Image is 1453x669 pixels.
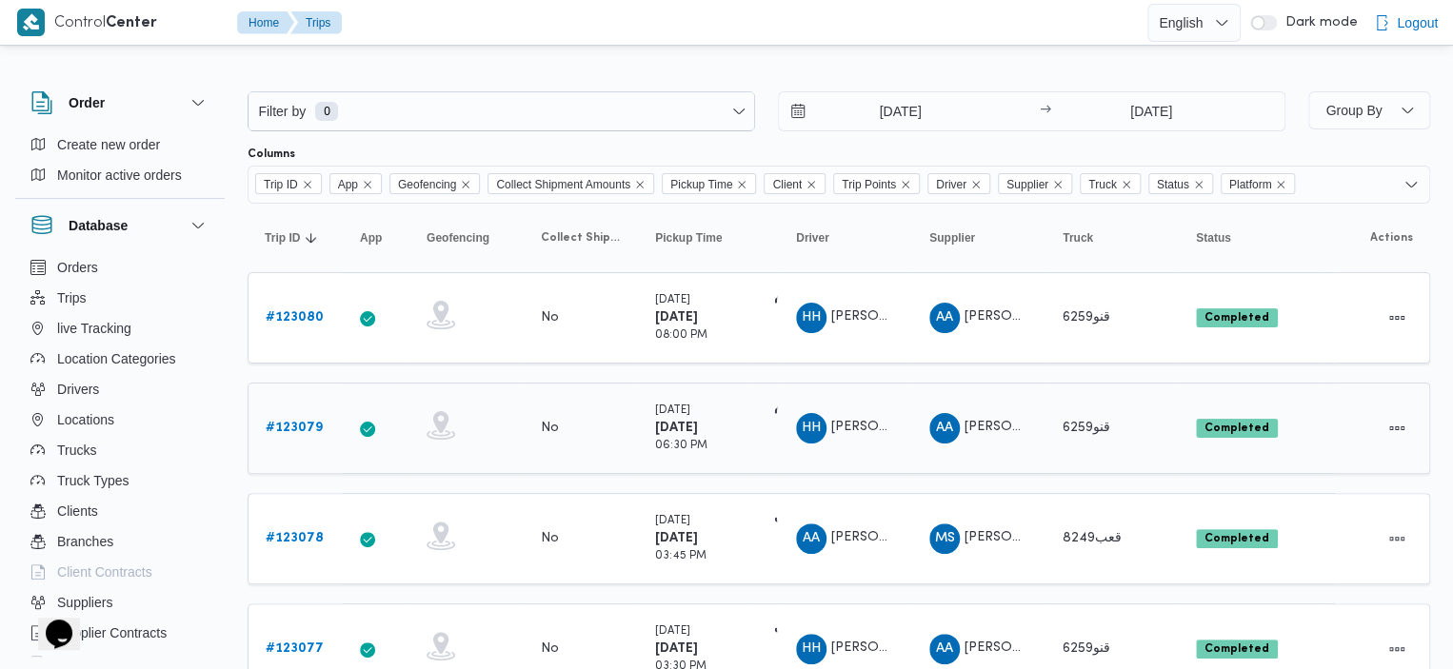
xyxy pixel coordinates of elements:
b: Completed [1204,312,1269,324]
span: Supplier [1006,174,1048,195]
a: #123077 [266,638,324,660]
span: Status [1157,174,1189,195]
button: Location Categories [23,344,217,374]
span: Supplier [929,230,975,246]
button: Remove Truck from selection in this group [1121,179,1132,190]
button: Order [30,91,209,114]
span: MS [935,523,955,554]
input: Press the down key to open a popover containing a calendar. [1057,92,1246,130]
span: HH [802,634,821,664]
span: Completed [1196,529,1278,548]
span: [PERSON_NAME] [831,421,940,433]
button: Remove Platform from selection in this group [1275,179,1286,190]
span: [PERSON_NAME] [831,641,940,654]
span: Truck [1088,174,1117,195]
span: Suppliers [57,591,112,614]
button: Pickup Time [647,223,743,253]
span: Driver [936,174,966,195]
span: [PERSON_NAME] [PERSON_NAME] ابو شششششششش [965,641,1304,654]
span: [PERSON_NAME] [PERSON_NAME] ابو شششششششش [965,421,1304,433]
span: [PERSON_NAME] [PERSON_NAME] ابو شششششششش [965,310,1304,323]
span: Truck [1063,230,1093,246]
b: # 123080 [266,311,324,324]
label: Columns [248,147,295,162]
span: Supplier [998,173,1072,194]
span: App [338,174,358,195]
button: Truck Types [23,465,217,496]
b: Completed [1204,533,1269,544]
button: Remove Geofencing from selection in this group [460,179,471,190]
span: Create new order [57,133,160,156]
small: 03:45 PM [655,551,707,561]
button: Remove App from selection in this group [362,179,373,190]
div: Hajr Hsham Khidhuir [796,413,826,443]
span: App [329,173,382,194]
span: Trip Points [842,174,896,195]
button: live Tracking [23,313,217,344]
b: دار الأرقم [774,290,826,303]
div: No [541,420,559,437]
div: Abad Alsalam Muhammad Ahmad Ibarahaiam Abo Shshshshshshshsh [929,413,960,443]
div: → [1040,105,1051,118]
small: [DATE] [655,295,690,305]
button: Filter by0 available filters [249,92,754,130]
span: App [360,230,382,246]
a: #123078 [266,527,324,550]
span: 0 available filters [315,102,338,121]
span: Completed [1196,419,1278,438]
button: Remove Driver from selection in this group [970,179,982,190]
span: Status [1196,230,1231,246]
b: [DATE] [655,422,698,434]
span: Trip ID [255,173,322,194]
span: قنو6259 [1063,311,1110,324]
div: No [541,309,559,326]
b: Completed [1204,423,1269,434]
button: Trips [290,11,342,34]
b: # 123077 [266,642,324,655]
button: Logout [1366,4,1445,42]
button: Suppliers [23,587,217,618]
span: Client Contracts [57,561,152,583]
span: Driver [796,230,829,246]
button: Trip IDSorted in descending order [257,223,333,253]
span: Truck Types [57,469,129,492]
b: Completed [1204,643,1269,655]
small: 06:30 PM [655,441,707,451]
span: Filter by [256,100,308,123]
div: Order [15,129,225,198]
div: No [541,530,559,547]
b: # 123079 [266,422,323,434]
span: Pickup Time [655,230,722,246]
div: Ahamd Ahamd Mustfa [796,523,826,554]
span: Trip ID [264,174,298,195]
div: Muhammad Slah Aldin Said Muhammad [929,523,960,554]
button: Actions [1382,523,1412,554]
button: Locations [23,404,217,435]
button: Orders [23,252,217,283]
b: دار الأرقم [774,401,826,413]
span: Trip Points [833,173,920,194]
span: Trips [57,286,87,309]
button: Trucks [23,435,217,465]
a: #123080 [266,306,324,329]
b: Center [106,16,157,30]
button: Monitor active orders [23,160,217,190]
small: 08:00 PM [655,330,707,341]
small: [DATE] [655,626,690,637]
b: [DATE] [655,642,698,655]
button: Remove Trip Points from selection in this group [900,179,911,190]
button: App [352,223,400,253]
span: Geofencing [398,174,456,195]
button: Create new order [23,129,217,160]
h3: Order [69,91,105,114]
button: Remove Collect Shipment Amounts from selection in this group [634,179,646,190]
b: مكتب إلى [774,621,828,634]
b: [DATE] [655,532,698,544]
button: Home [237,11,294,34]
button: Open list of options [1403,177,1419,192]
button: Client Contracts [23,557,217,587]
span: Truck [1080,173,1141,194]
span: Dark mode [1277,15,1357,30]
span: Logout [1397,11,1438,34]
b: [DATE] [655,311,698,324]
